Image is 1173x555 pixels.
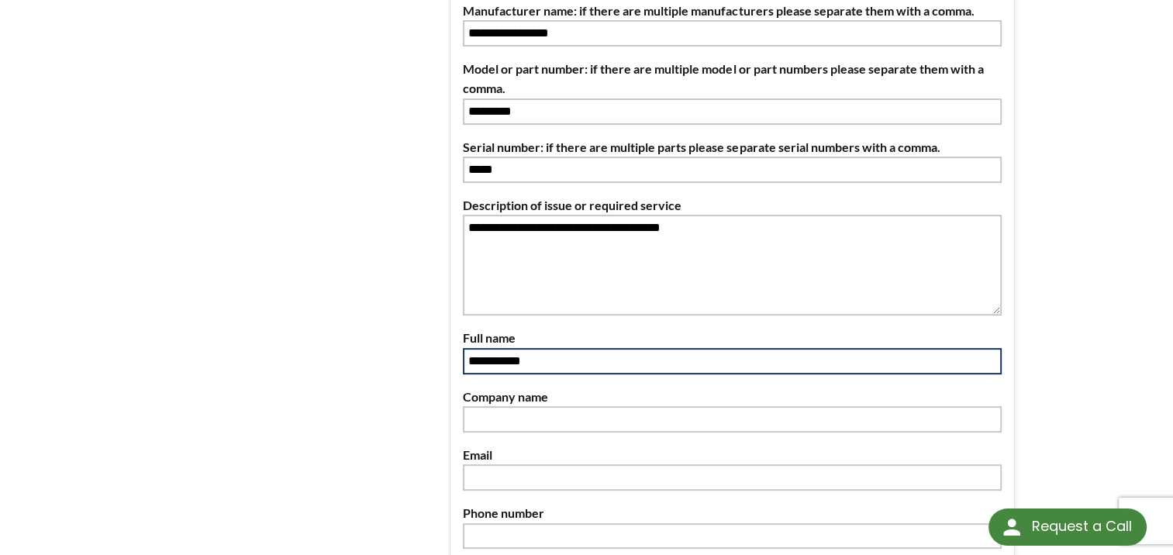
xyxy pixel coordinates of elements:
[463,445,1001,465] label: Email
[988,508,1147,546] div: Request a Call
[463,328,1001,348] label: Full name
[1031,508,1131,544] div: Request a Call
[463,59,1001,98] label: Model or part number: if there are multiple model or part numbers please separate them with a comma.
[999,515,1024,539] img: round button
[463,387,1001,407] label: Company name
[463,503,1001,523] label: Phone number
[463,137,1001,157] label: Serial number: if there are multiple parts please separate serial numbers with a comma.
[463,195,1001,215] label: Description of issue or required service
[463,1,1001,21] label: Manufacturer name: if there are multiple manufacturers please separate them with a comma.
